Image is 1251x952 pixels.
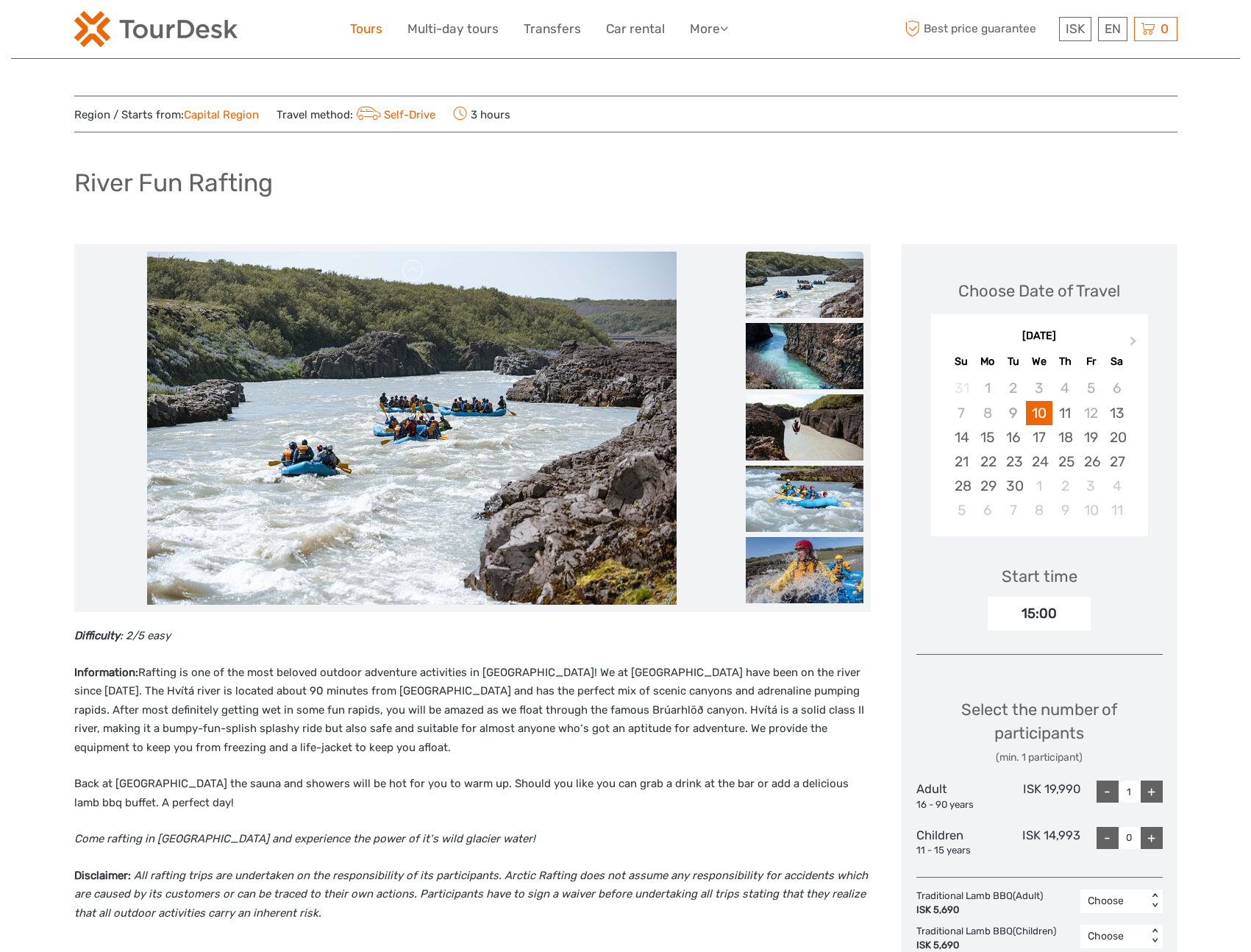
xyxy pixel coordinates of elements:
div: Not available Monday, September 8th, 2025 [974,401,1000,425]
div: Traditional Lamb BBQ (Adult) [916,889,1050,917]
div: - [1097,827,1119,849]
div: Not available Monday, September 1st, 2025 [974,376,1000,400]
div: Not available Wednesday, September 3rd, 2025 [1026,376,1052,400]
div: + [1141,827,1163,849]
div: 15:00 [988,597,1091,630]
div: Choose Saturday, September 20th, 2025 [1104,425,1130,450]
div: Not available Sunday, August 31st, 2025 [949,376,974,400]
div: [DATE] [931,329,1148,344]
span: Best price guarantee [902,17,1055,41]
div: Choose Thursday, September 11th, 2025 [1052,401,1078,425]
img: bdf10d3719ee408f9eb258e76d834817_slider_thumbnail.jpg [746,323,863,389]
div: Choose Wednesday, September 10th, 2025 [1026,401,1052,425]
div: Mo [974,352,1000,372]
div: Choose Tuesday, October 7th, 2025 [1000,498,1026,522]
div: 16 - 90 years [916,798,999,812]
div: Choose [1088,929,1140,944]
div: Choose Friday, October 10th, 2025 [1078,498,1104,522]
div: Th [1052,352,1078,372]
div: Choose Thursday, October 9th, 2025 [1052,498,1078,522]
div: Choose Monday, September 15th, 2025 [974,425,1000,450]
div: Fr [1078,352,1104,372]
div: Choose Thursday, October 2nd, 2025 [1052,474,1078,498]
div: Choose Sunday, September 14th, 2025 [949,425,974,450]
img: aa24f894db5e4f4fb010c9a243b75390_main_slider.jpg [147,252,677,605]
div: - [1097,781,1119,803]
a: Self-Drive [353,108,436,121]
div: ISK 14,993 [998,827,1080,858]
button: Open LiveChat chat widget [169,23,187,40]
div: Choose Wednesday, September 17th, 2025 [1026,425,1052,450]
div: Choose Date of Travel [958,280,1120,302]
strong: Disclaimer: [74,869,131,882]
div: Choose Thursday, September 25th, 2025 [1052,450,1078,474]
a: More [690,18,728,40]
div: Choose Sunday, September 21st, 2025 [949,450,974,474]
a: Tours [350,18,382,40]
a: Capital Region [184,108,259,121]
img: d234bfa4b8104e2d9fa33d65afd3edc4_slider_thumbnail.jpg [746,537,863,603]
strong: Difficulty [74,629,120,642]
div: 11 - 15 years [916,844,999,858]
div: Not available Thursday, September 4th, 2025 [1052,376,1078,400]
div: Adult [916,781,999,811]
div: Tu [1000,352,1026,372]
div: Choose Tuesday, September 23rd, 2025 [1000,450,1026,474]
div: Choose Sunday, September 28th, 2025 [949,474,974,498]
div: Choose Tuesday, September 16th, 2025 [1000,425,1026,450]
h1: River Fun Rafting [74,168,273,198]
a: Multi-day tours [407,18,499,40]
a: Car rental [606,18,665,40]
p: Back at [GEOGRAPHIC_DATA] the sauna and showers will be hot for you to warm up. Should you like y... [74,775,871,812]
div: Choose Saturday, October 4th, 2025 [1104,474,1130,498]
div: Choose Tuesday, September 30th, 2025 [1000,474,1026,498]
div: Choose Friday, September 19th, 2025 [1078,425,1104,450]
div: Choose Friday, September 26th, 2025 [1078,450,1104,474]
div: Choose Saturday, September 13th, 2025 [1104,401,1130,425]
div: Not available Tuesday, September 9th, 2025 [1000,401,1026,425]
div: Choose Monday, September 29th, 2025 [974,474,1000,498]
div: Not available Saturday, September 6th, 2025 [1104,376,1130,400]
em: All rafting trips are undertaken on the responsibility of its participants. Arctic Rafting does n... [74,869,868,920]
span: 3 hours [453,104,510,124]
div: month 2025-09 [935,376,1143,522]
button: Next Month [1123,333,1147,356]
div: Choose Wednesday, October 8th, 2025 [1026,498,1052,522]
div: Not available Friday, September 5th, 2025 [1078,376,1104,400]
strong: Information: [74,666,138,679]
div: Not available Friday, September 12th, 2025 [1078,401,1104,425]
img: d3ec3042d7494f9e8842d62a82f3781a_slider_thumbnail.jpg [746,394,863,461]
div: Choose Sunday, October 5th, 2025 [949,498,974,522]
div: ISK 19,990 [998,781,1080,811]
div: Choose Saturday, September 27th, 2025 [1104,450,1130,474]
span: Travel method: [277,104,436,124]
div: Sa [1104,352,1130,372]
em: : 2/5 easy [120,629,171,642]
img: 120-15d4194f-c635-41b9-a512-a3cb382bfb57_logo_small.png [74,11,238,47]
p: We're away right now. Please check back later! [21,26,166,38]
div: Choose Wednesday, October 1st, 2025 [1026,474,1052,498]
div: ISK 5,690 [916,903,1043,917]
span: Region / Starts from: [74,107,259,123]
div: Choose Saturday, October 11th, 2025 [1104,498,1130,522]
span: 0 [1158,21,1171,36]
div: Children [916,827,999,858]
div: Start time [1002,565,1077,588]
div: EN [1098,17,1127,41]
div: Choose Wednesday, September 24th, 2025 [1026,450,1052,474]
div: + [1141,781,1163,803]
span: ISK [1066,21,1085,36]
div: Not available Tuesday, September 2nd, 2025 [1000,376,1026,400]
div: Select the number of participants [916,698,1163,765]
div: Choose Friday, October 3rd, 2025 [1078,474,1104,498]
div: Choose Monday, September 22nd, 2025 [974,450,1000,474]
div: Choose Thursday, September 18th, 2025 [1052,425,1078,450]
em: Come rafting in [GEOGRAPHIC_DATA] and experience the power of it‘s wild glacier water! [74,832,535,845]
div: Not available Sunday, September 7th, 2025 [949,401,974,425]
div: Choose [1088,894,1140,909]
a: Transfers [524,18,581,40]
p: Rafting is one of the most beloved outdoor adventure activities in [GEOGRAPHIC_DATA]! We at [GEOG... [74,664,871,758]
div: (min. 1 participant) [916,750,1163,765]
div: Su [949,352,974,372]
div: Choose Monday, October 6th, 2025 [974,498,1000,522]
